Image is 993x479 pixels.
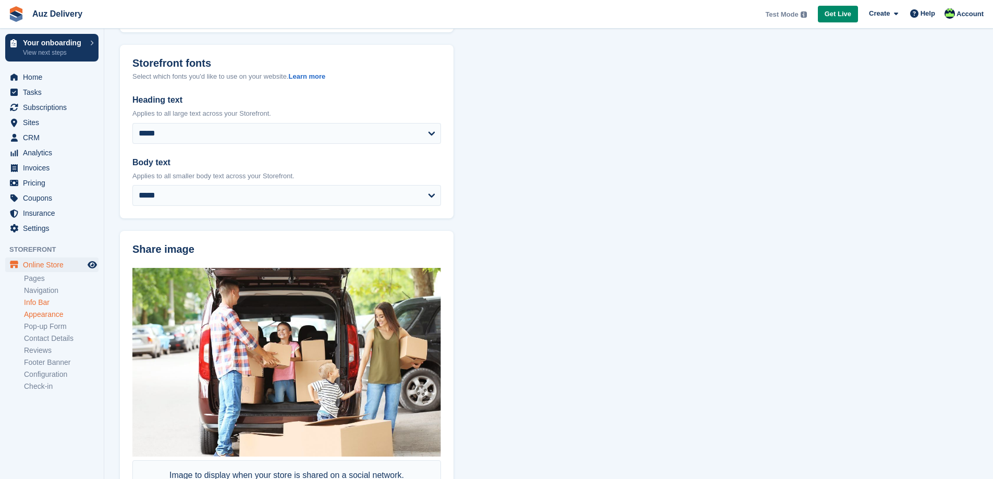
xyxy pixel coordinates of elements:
span: Analytics [23,145,85,160]
a: Info Bar [24,298,99,308]
span: Subscriptions [23,100,85,115]
a: Footer Banner [24,358,99,367]
a: Learn more [288,72,325,80]
a: menu [5,161,99,175]
a: Appearance [24,310,99,320]
p: Your onboarding [23,39,85,46]
span: Storefront [9,244,104,255]
a: menu [5,221,99,236]
span: CRM [23,130,85,145]
a: menu [5,70,99,84]
a: Pop-up Form [24,322,99,331]
img: stora-icon-8386f47178a22dfd0bd8f6a31ec36ba5ce8667c1dd55bd0f319d3a0aa187defe.svg [8,6,24,22]
a: menu [5,85,99,100]
a: Preview store [86,259,99,271]
a: menu [5,176,99,190]
a: menu [5,145,99,160]
a: Your onboarding View next steps [5,34,99,62]
a: menu [5,191,99,205]
label: Body text [132,156,441,169]
span: Account [957,9,984,19]
span: Insurance [23,206,85,220]
a: Configuration [24,370,99,379]
span: Invoices [23,161,85,175]
span: Help [921,8,935,19]
a: Reviews [24,346,99,355]
img: Beji Obong [945,8,955,19]
h2: Share image [132,243,441,255]
span: Test Mode [765,9,798,20]
span: Home [23,70,85,84]
span: Coupons [23,191,85,205]
a: menu [5,115,99,130]
a: Pages [24,274,99,284]
p: Applies to all smaller body text across your Storefront. [132,171,441,181]
span: Online Store [23,257,85,272]
a: menu [5,206,99,220]
a: Get Live [818,6,858,23]
span: Get Live [825,9,851,19]
a: Check-in [24,382,99,391]
p: Applies to all large text across your Storefront. [132,108,441,119]
a: menu [5,130,99,145]
h2: Storefront fonts [132,57,211,69]
span: Create [869,8,890,19]
img: Auz%20Delivery-social.jpg [132,268,441,457]
a: Contact Details [24,334,99,343]
a: Navigation [24,286,99,296]
span: Sites [23,115,85,130]
span: Tasks [23,85,85,100]
p: View next steps [23,48,85,57]
span: Pricing [23,176,85,190]
span: Settings [23,221,85,236]
a: Auz Delivery [28,5,87,22]
a: menu [5,100,99,115]
img: icon-info-grey-7440780725fd019a000dd9b08b2336e03edf1995a4989e88bcd33f0948082b44.svg [801,11,807,18]
div: Select which fonts you'd like to use on your website. [132,71,441,82]
label: Heading text [132,94,441,106]
a: menu [5,257,99,272]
